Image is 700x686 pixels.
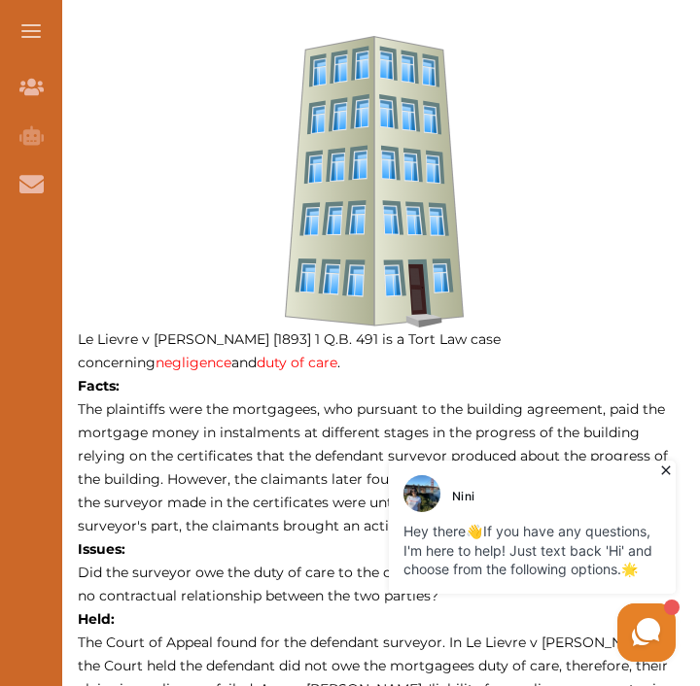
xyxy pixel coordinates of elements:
a: duty of care [257,354,337,371]
img: building-37137_1280-184x300.png [285,36,464,327]
iframe: HelpCrunch [233,456,681,667]
a: negligence [156,354,231,371]
strong: Issues: [78,540,125,558]
strong: Facts: [78,377,120,394]
strong: Held: [78,610,115,628]
span: Le Lievre v [PERSON_NAME] [1893] 1 Q.B. 491 is a Tort Law case concerning and . [78,330,501,371]
span: Did the surveyor owe the duty of care to the claimant despite the fact that there was no contract... [78,564,655,604]
span: The plaintiffs were the mortgagees, who pursuant to the building agreement, paid the mortgage mon... [78,400,668,534]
